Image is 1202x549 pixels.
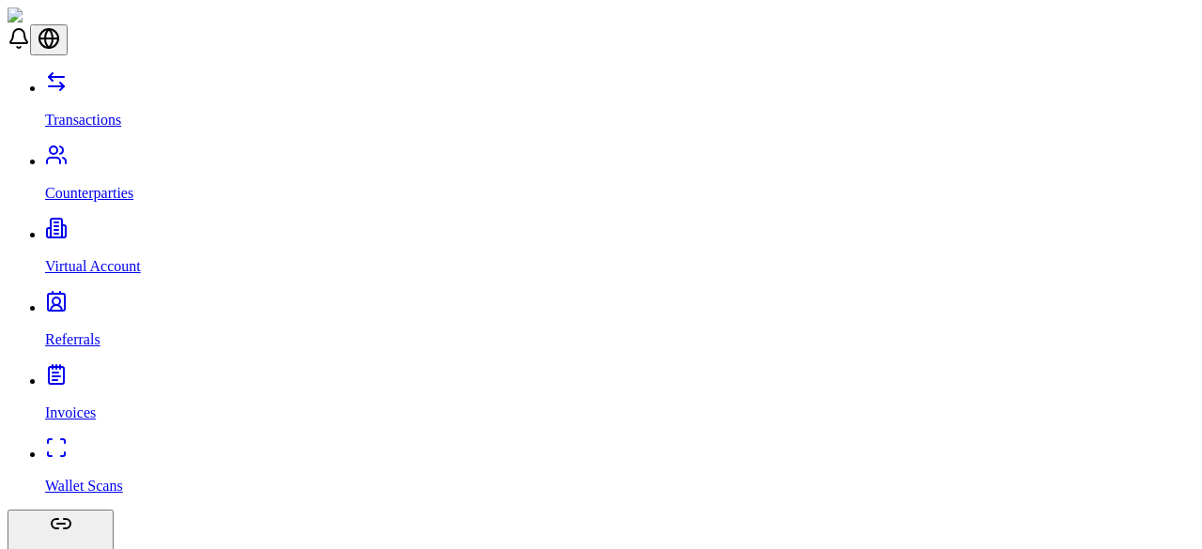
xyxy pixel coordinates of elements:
[45,258,1194,275] p: Virtual Account
[45,153,1194,202] a: Counterparties
[8,8,119,24] img: ShieldPay Logo
[45,299,1194,348] a: Referrals
[45,331,1194,348] p: Referrals
[45,373,1194,421] a: Invoices
[45,446,1194,495] a: Wallet Scans
[45,478,1194,495] p: Wallet Scans
[45,80,1194,129] a: Transactions
[45,112,1194,129] p: Transactions
[45,185,1194,202] p: Counterparties
[45,226,1194,275] a: Virtual Account
[45,404,1194,421] p: Invoices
